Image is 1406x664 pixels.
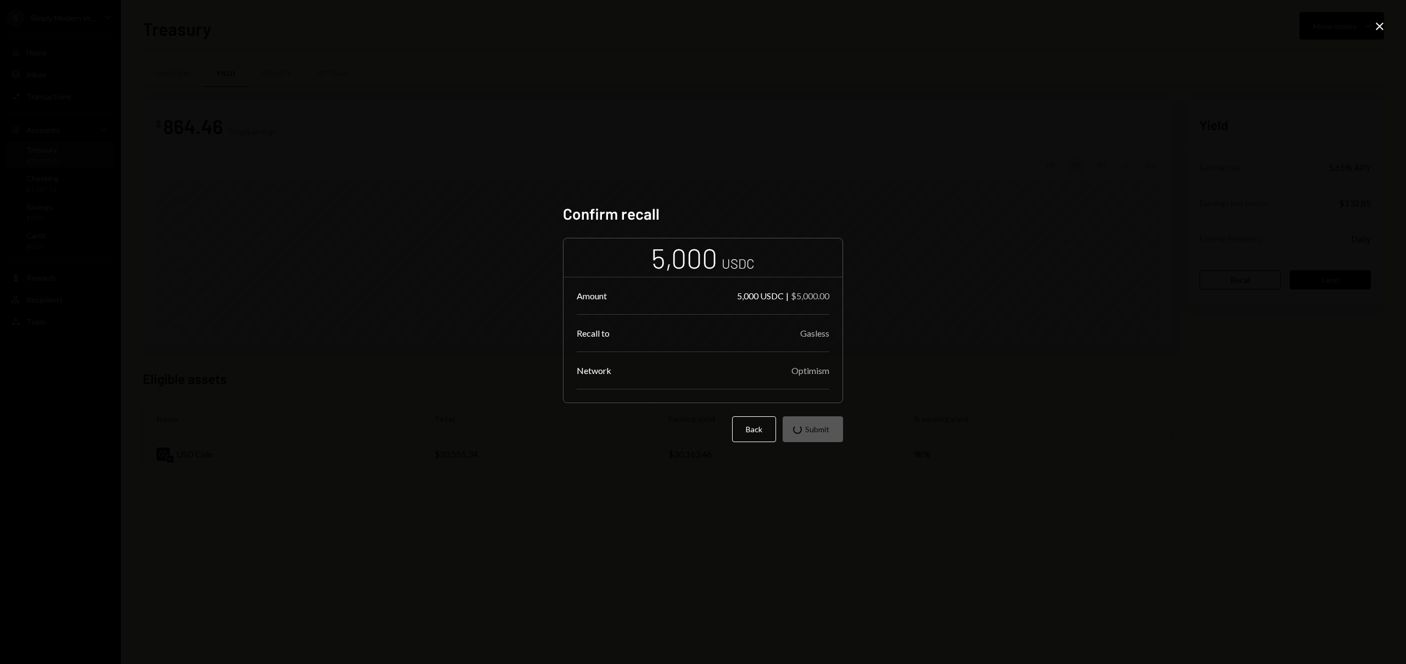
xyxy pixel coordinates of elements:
[563,203,843,225] h2: Confirm recall
[577,291,607,301] div: Amount
[577,328,610,338] div: Recall to
[791,365,829,376] div: Optimism
[732,416,776,442] button: Back
[791,291,829,301] div: $5,000.00
[786,291,789,301] div: |
[800,328,829,338] div: Gasless
[651,241,717,275] div: 5,000
[737,291,784,301] div: 5,000 USDC
[722,254,755,272] div: USDC
[577,365,611,376] div: Network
